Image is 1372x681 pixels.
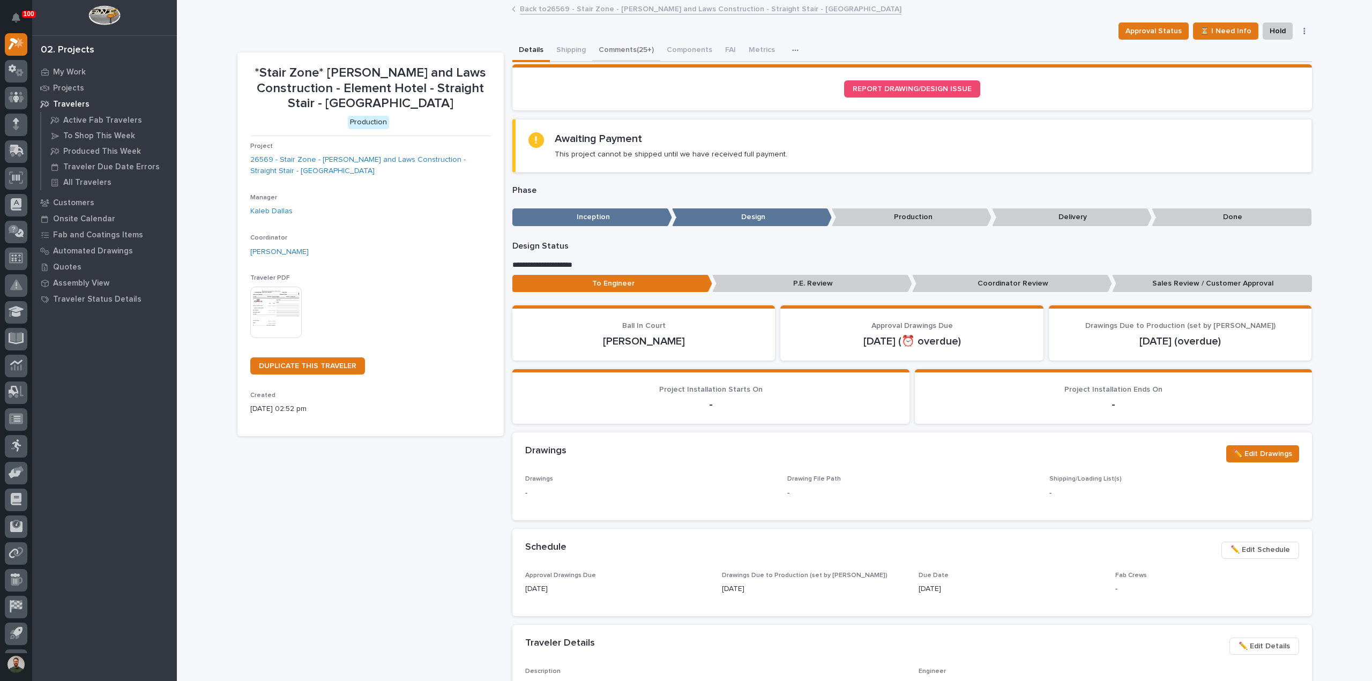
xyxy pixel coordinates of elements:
p: 100 [24,10,34,18]
a: Assembly View [32,275,177,291]
a: My Work [32,64,177,80]
button: ✏️ Edit Drawings [1226,445,1299,462]
a: Projects [32,80,177,96]
p: - [928,398,1299,411]
p: - [787,488,789,499]
button: Components [660,40,719,62]
p: - [1115,583,1299,595]
a: Fab and Coatings Items [32,227,177,243]
span: Ball In Court [622,322,666,330]
button: Metrics [742,40,781,62]
p: All Travelers [63,178,111,188]
p: Done [1152,208,1311,226]
span: Project [250,143,273,149]
button: ⏳ I Need Info [1193,23,1258,40]
h2: Traveler Details [525,638,595,649]
p: Production [832,208,991,226]
p: Customers [53,198,94,208]
button: Comments (25+) [592,40,660,62]
a: Produced This Week [41,144,177,159]
h2: Drawings [525,445,566,457]
p: Inception [512,208,672,226]
p: Projects [53,84,84,93]
p: To Shop This Week [63,131,135,141]
button: users-avatar [5,653,27,676]
button: ✏️ Edit Schedule [1221,542,1299,559]
p: Phase [512,185,1312,196]
span: Drawings Due to Production (set by [PERSON_NAME]) [1085,322,1276,330]
p: [DATE] (overdue) [1062,335,1299,348]
p: Onsite Calendar [53,214,115,224]
p: - [525,398,897,411]
p: [DATE] [919,583,1102,595]
span: ✏️ Edit Details [1239,640,1290,653]
p: Automated Drawings [53,246,133,256]
span: Drawings [525,476,553,482]
span: Fab Crews [1115,572,1147,579]
span: Description [525,668,561,675]
button: Shipping [550,40,592,62]
p: Delivery [992,208,1152,226]
button: Notifications [5,6,27,29]
a: Travelers [32,96,177,112]
button: Details [512,40,550,62]
a: Back to26569 - Stair Zone - [PERSON_NAME] and Laws Construction - Straight Stair - [GEOGRAPHIC_DATA] [520,2,901,14]
a: DUPLICATE THIS TRAVELER [250,357,365,375]
a: Onsite Calendar [32,211,177,227]
p: Quotes [53,263,81,272]
span: Engineer [919,668,946,675]
p: - [525,488,774,499]
p: Assembly View [53,279,109,288]
div: Production [348,116,389,129]
a: Traveler Due Date Errors [41,159,177,174]
button: Approval Status [1119,23,1189,40]
div: 02. Projects [41,44,94,56]
a: Quotes [32,259,177,275]
span: Hold [1270,25,1286,38]
span: Approval Status [1125,25,1182,38]
a: Customers [32,194,177,211]
p: - [1049,488,1299,499]
div: Notifications100 [13,13,27,30]
p: Sales Review / Customer Approval [1112,275,1312,293]
a: [PERSON_NAME] [250,246,309,258]
span: Traveler PDF [250,275,290,281]
span: Due Date [919,572,949,579]
span: ✏️ Edit Drawings [1233,447,1292,460]
span: ✏️ Edit Schedule [1231,543,1290,556]
h2: Awaiting Payment [555,132,642,145]
a: Active Fab Travelers [41,113,177,128]
span: Drawings Due to Production (set by [PERSON_NAME]) [722,572,888,579]
a: Automated Drawings [32,243,177,259]
a: 26569 - Stair Zone - [PERSON_NAME] and Laws Construction - Straight Stair - [GEOGRAPHIC_DATA] [250,154,491,177]
span: Approval Drawings Due [871,322,953,330]
span: ⏳ I Need Info [1200,25,1251,38]
p: [DATE] [525,583,709,595]
a: Traveler Status Details [32,291,177,307]
p: Design [672,208,832,226]
span: Project Installation Starts On [659,386,763,393]
p: Design Status [512,241,1312,251]
p: Active Fab Travelers [63,116,142,125]
p: To Engineer [512,275,712,293]
a: All Travelers [41,175,177,190]
span: DUPLICATE THIS TRAVELER [259,362,356,370]
p: Produced This Week [63,147,141,156]
span: Manager [250,194,277,201]
button: Hold [1263,23,1293,40]
a: REPORT DRAWING/DESIGN ISSUE [844,80,980,98]
p: Traveler Status Details [53,295,141,304]
p: P.E. Review [712,275,912,293]
p: My Work [53,68,86,77]
span: REPORT DRAWING/DESIGN ISSUE [853,85,972,93]
span: Approval Drawings Due [525,572,596,579]
span: Drawing File Path [787,476,841,482]
img: Workspace Logo [88,5,120,25]
p: This project cannot be shipped until we have received full payment. [555,149,787,159]
button: FAI [719,40,742,62]
p: Fab and Coatings Items [53,230,143,240]
a: Kaleb Dallas [250,206,293,217]
span: Coordinator [250,235,287,241]
span: Created [250,392,275,399]
p: [DATE] (⏰ overdue) [793,335,1031,348]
